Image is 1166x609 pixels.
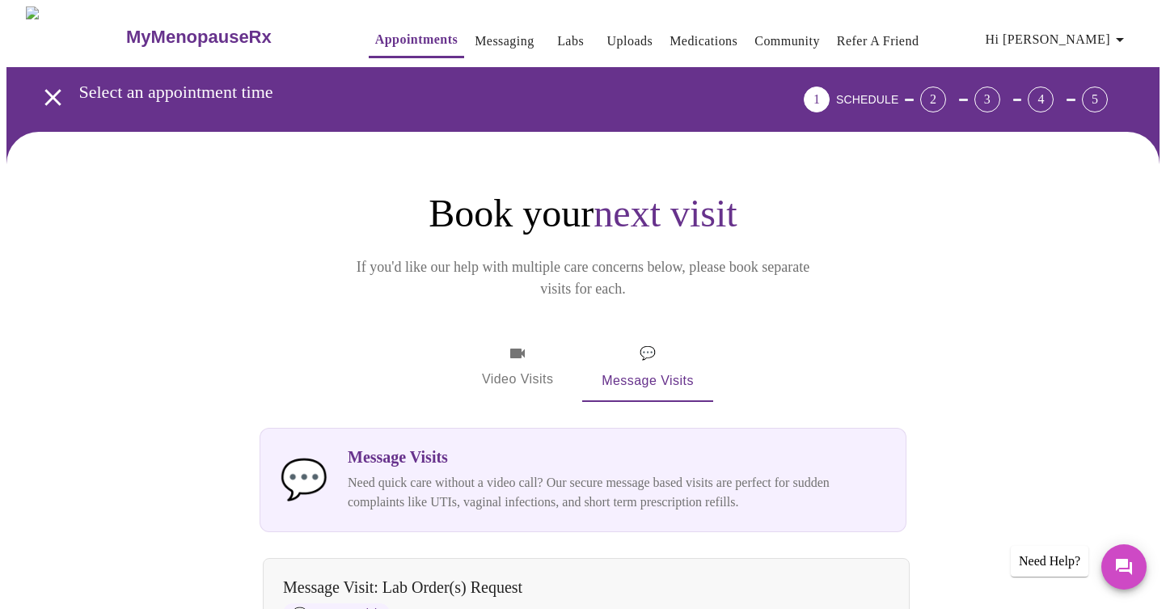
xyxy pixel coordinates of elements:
div: 4 [1028,87,1054,112]
a: MyMenopauseRx [125,9,336,66]
button: Messages [1101,544,1147,590]
a: Labs [557,30,584,53]
h3: MyMenopauseRx [126,27,272,48]
span: Message Visits [602,342,694,392]
span: message [640,342,656,365]
div: 1 [804,87,830,112]
div: 3 [974,87,1000,112]
button: Medications [663,25,744,57]
button: Refer a Friend [830,25,926,57]
p: Need quick care without a video call? Our secure message based visits are perfect for sudden comp... [348,473,886,512]
a: Community [754,30,820,53]
img: MyMenopauseRx Logo [26,6,125,67]
button: Appointments [369,23,464,58]
h3: Message Visits [348,448,886,467]
span: SCHEDULE [836,93,898,106]
h3: Select an appointment time [79,82,714,103]
p: If you'd like our help with multiple care concerns below, please book separate visits for each. [334,256,832,300]
button: open drawer [29,74,77,121]
a: Messaging [475,30,534,53]
button: Labs [545,25,597,57]
div: Need Help? [1011,546,1088,577]
a: Appointments [375,28,458,51]
div: 5 [1082,87,1108,112]
a: Medications [670,30,737,53]
button: Hi [PERSON_NAME] [979,23,1136,56]
h1: Book your [260,190,906,237]
a: Refer a Friend [837,30,919,53]
span: Video Visits [472,344,563,391]
a: Uploads [607,30,653,53]
button: Uploads [601,25,660,57]
button: Community [748,25,826,57]
span: next visit [594,192,737,235]
button: Messaging [468,25,540,57]
div: 2 [920,87,946,112]
div: Message Visit: Lab Order(s) Request [283,578,857,597]
span: message [280,458,328,501]
span: Hi [PERSON_NAME] [986,28,1130,51]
